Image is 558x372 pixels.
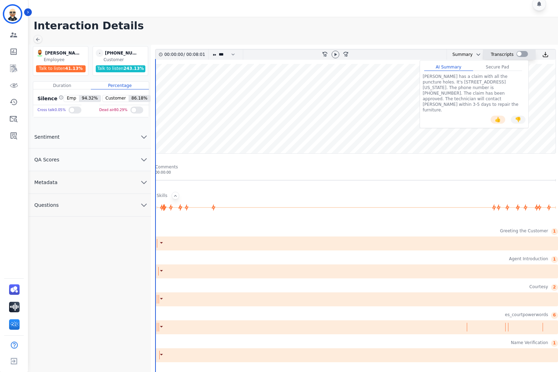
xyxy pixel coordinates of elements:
div: Name Verification [155,340,558,347]
div: Customer [103,57,146,63]
div: 1 [551,256,558,263]
div: Cross talk 0.05 % [37,105,66,115]
svg: chevron down [140,178,148,187]
span: QA Scores [29,156,65,163]
div: Transcripts [491,50,514,60]
div: 2 [551,284,558,291]
div: Percentage [91,82,148,89]
button: 👎 [511,116,526,124]
div: Silence [36,95,64,102]
span: Customer [103,95,129,102]
img: Bordered avatar [4,6,21,22]
div: 00:08:01 [185,50,204,60]
div: Skills [157,193,167,199]
div: 1 [551,228,558,235]
div: 1 [551,340,558,347]
img: download audio [542,51,549,58]
div: [PERSON_NAME] has a claim with all the puncture holes. It's [STREET_ADDRESS][US_STATE]. The phone... [423,74,526,113]
button: QA Scores chevron down [29,148,151,171]
div: Duration [33,82,91,89]
span: 86.18 % [129,95,150,102]
span: Metadata [29,179,63,186]
div: Courtesy [155,284,558,291]
div: Summary [447,50,473,60]
div: Employee [44,57,87,63]
span: 41.13 % [65,66,83,71]
button: chevron down [473,52,481,57]
div: es_courtpowerwords [155,312,558,319]
button: Questions chevron down [29,194,151,217]
span: Sentiment [29,133,65,140]
button: Metadata chevron down [29,171,151,194]
div: AI Summary [424,63,473,71]
button: Sentiment chevron down [29,126,151,148]
div: Dead air 80.29 % [99,105,128,115]
div: 00:00:00 [164,50,183,60]
svg: chevron down [140,155,148,164]
div: Talk to listen [36,65,86,72]
span: Emp [64,95,79,102]
div: Talk to listen [96,65,145,72]
div: Agent Introduction [155,256,558,263]
div: [PHONE_NUMBER] [105,49,140,57]
span: Questions [29,202,64,209]
div: Secure Pad [473,63,522,71]
svg: chevron down [140,201,148,209]
span: 243.13 % [123,66,144,71]
div: 00:00:00 [155,170,556,175]
svg: chevron down [476,52,481,57]
div: / [164,50,207,60]
button: 👍 [491,116,505,124]
div: 6 [551,312,558,319]
span: 94.32 % [79,95,101,102]
svg: chevron down [140,133,148,141]
div: Greeting the Customer [155,228,558,235]
span: - [96,49,103,57]
h1: Interaction Details [34,20,558,32]
div: Comments [155,164,556,170]
div: [PERSON_NAME] [45,49,80,57]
